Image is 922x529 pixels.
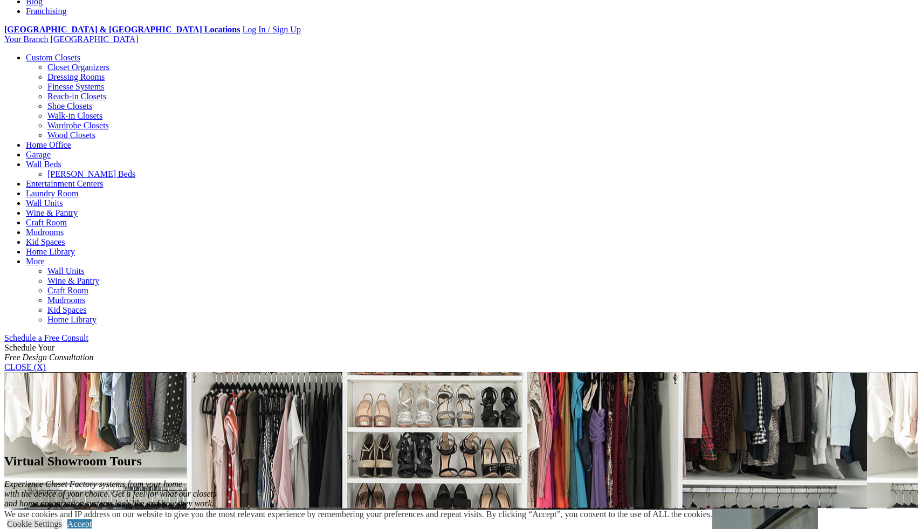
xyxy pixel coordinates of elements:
a: Laundry Room [26,189,78,198]
a: Reach-in Closets [47,92,106,101]
a: Your Branch [GEOGRAPHIC_DATA] [4,35,139,44]
a: Wood Closets [47,130,95,140]
a: Wall Beds [26,160,61,169]
em: Experience Closet Factory systems from your home with the device of your choice. Get a feel for w... [4,479,216,508]
a: Dressing Rooms [47,72,105,81]
h1: Virtual Showroom Tours [4,454,918,469]
a: Home Library [47,315,97,324]
a: Walk-in Closets [47,111,102,120]
a: [GEOGRAPHIC_DATA] & [GEOGRAPHIC_DATA] Locations [4,25,240,34]
a: Craft Room [26,218,67,227]
a: Shoe Closets [47,101,92,111]
a: Craft Room [47,286,88,295]
span: Schedule Your [4,343,94,362]
a: [PERSON_NAME] Beds [47,169,135,178]
a: Mudrooms [26,228,64,237]
a: Custom Closets [26,53,80,62]
span: [GEOGRAPHIC_DATA] [50,35,138,44]
a: Wardrobe Closets [47,121,109,130]
a: CLOSE (X) [4,362,46,372]
a: Wall Units [26,198,63,208]
a: Log In / Sign Up [242,25,300,34]
a: Franchising [26,6,67,16]
div: We use cookies and IP address on our website to give you the most relevant experience by remember... [4,510,712,519]
a: Home Office [26,140,71,149]
a: Schedule a Free Consult (opens a dropdown menu) [4,333,88,342]
a: Entertainment Centers [26,179,104,188]
em: Free Design Consultation [4,353,94,362]
a: Cookie Settings [7,519,62,528]
a: More menu text will display only on big screen [26,257,45,266]
a: Garage [26,150,51,159]
a: Finesse Systems [47,82,104,91]
a: Closet Organizers [47,63,109,72]
a: Accept [67,519,92,528]
a: Home Library [26,247,75,256]
a: Wine & Pantry [26,208,78,217]
a: Wine & Pantry [47,276,99,285]
a: Wall Units [47,266,84,276]
a: Kid Spaces [47,305,86,314]
a: Mudrooms [47,296,85,305]
a: Kid Spaces [26,237,65,246]
span: Your Branch [4,35,48,44]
